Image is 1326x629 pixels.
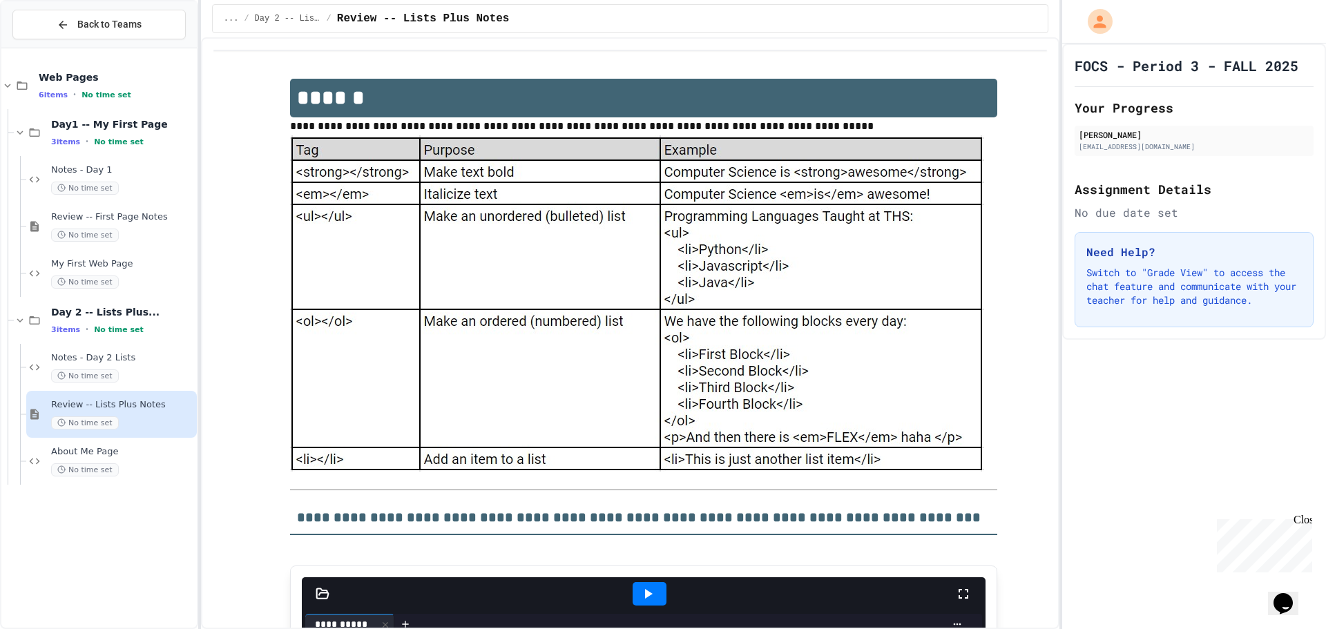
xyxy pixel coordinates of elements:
[337,10,510,27] span: Review -- Lists Plus Notes
[1075,98,1314,117] h2: Your Progress
[1075,204,1314,221] div: No due date set
[39,90,68,99] span: 6 items
[51,229,119,242] span: No time set
[86,324,88,335] span: •
[51,211,194,223] span: Review -- First Page Notes
[1073,6,1116,37] div: My Account
[77,17,142,32] span: Back to Teams
[255,13,321,24] span: Day 2 -- Lists Plus...
[51,416,119,429] span: No time set
[73,89,76,100] span: •
[12,10,186,39] button: Back to Teams
[51,275,119,289] span: No time set
[81,90,131,99] span: No time set
[244,13,249,24] span: /
[39,71,194,84] span: Web Pages
[86,136,88,147] span: •
[1211,514,1312,572] iframe: chat widget
[327,13,331,24] span: /
[1268,574,1312,615] iframe: chat widget
[51,182,119,195] span: No time set
[51,352,194,364] span: Notes - Day 2 Lists
[51,306,194,318] span: Day 2 -- Lists Plus...
[51,258,194,270] span: My First Web Page
[51,137,80,146] span: 3 items
[94,137,144,146] span: No time set
[94,325,144,334] span: No time set
[51,446,194,458] span: About Me Page
[51,399,194,411] span: Review -- Lists Plus Notes
[1079,142,1309,152] div: [EMAIL_ADDRESS][DOMAIN_NAME]
[51,325,80,334] span: 3 items
[51,369,119,383] span: No time set
[224,13,239,24] span: ...
[1086,244,1302,260] h3: Need Help?
[51,164,194,176] span: Notes - Day 1
[1075,180,1314,199] h2: Assignment Details
[6,6,95,88] div: Chat with us now!Close
[51,118,194,130] span: Day1 -- My First Page
[1086,266,1302,307] p: Switch to "Grade View" to access the chat feature and communicate with your teacher for help and ...
[51,463,119,476] span: No time set
[1079,128,1309,141] div: [PERSON_NAME]
[1075,56,1298,75] h1: FOCS - Period 3 - FALL 2025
